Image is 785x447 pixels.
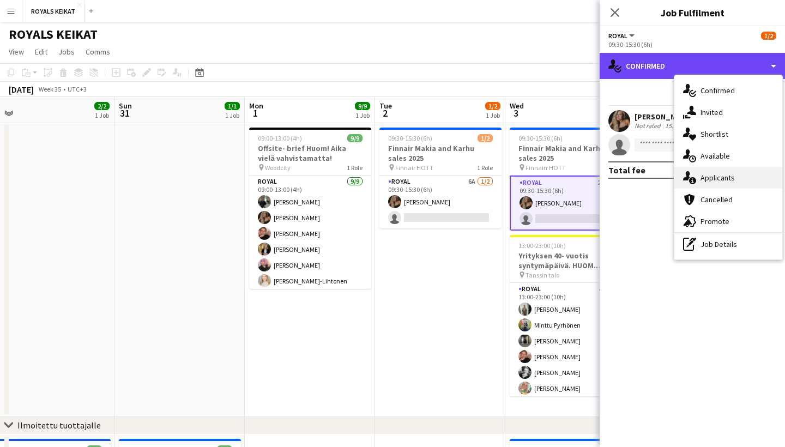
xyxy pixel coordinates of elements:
[510,235,632,396] app-job-card: 13:00-23:00 (10h)7/8Yrityksen 40- vuotis syntymäpäivä. HUOM. TYÖAIKA VAHVISTAMATTA Tanssin talo2 ...
[249,143,371,163] h3: Offsite- brief Huom! Aika vielä vahvistamatta!
[249,128,371,289] app-job-card: 09:00-13:00 (4h)9/9Offsite- brief Huom! Aika vielä vahvistamatta! Woodcity1 RoleRoyal9/909:00-13:...
[600,53,785,79] div: Confirmed
[379,143,502,163] h3: Finnair Makia and Karhu sales 2025
[347,134,363,142] span: 9/9
[608,165,645,176] div: Total fee
[9,26,98,43] h1: ROYALS KEIKAT
[379,101,392,111] span: Tue
[58,47,75,57] span: Jobs
[674,210,782,232] div: Promote
[674,167,782,189] div: Applicants
[249,176,371,339] app-card-role: Royal9/909:00-13:00 (4h)[PERSON_NAME][PERSON_NAME][PERSON_NAME][PERSON_NAME][PERSON_NAME][PERSON_...
[379,176,502,228] app-card-role: Royal6A1/209:30-15:30 (6h)[PERSON_NAME]
[518,134,563,142] span: 09:30-15:30 (6h)
[510,176,632,231] app-card-role: Royal2A1/209:30-15:30 (6h)[PERSON_NAME]
[225,111,239,119] div: 1 Job
[510,128,632,231] app-job-card: 09:30-15:30 (6h)1/2Finnair Makia and Karhu sales 2025 Finnairr HOTT1 RoleRoyal2A1/209:30-15:30 (6...
[526,164,566,172] span: Finnairr HOTT
[81,45,114,59] a: Comms
[379,128,502,228] app-job-card: 09:30-15:30 (6h)1/2Finnair Makia and Karhu sales 2025 Finnair HOTT1 RoleRoyal6A1/209:30-15:30 (6h...
[347,164,363,172] span: 1 Role
[478,134,493,142] span: 1/2
[355,102,370,110] span: 9/9
[486,111,500,119] div: 1 Job
[378,107,392,119] span: 2
[95,111,109,119] div: 1 Job
[388,134,432,142] span: 09:30-15:30 (6h)
[635,112,706,122] div: [PERSON_NAME]
[508,107,524,119] span: 3
[485,102,500,110] span: 1/2
[510,101,524,111] span: Wed
[635,122,663,130] div: Not rated
[663,122,687,130] div: 15.2km
[674,145,782,167] div: Available
[674,233,782,255] div: Job Details
[225,102,240,110] span: 1/1
[258,134,302,142] span: 09:00-13:00 (4h)
[526,271,559,279] span: Tanssin talo
[510,143,632,163] h3: Finnair Makia and Karhu sales 2025
[9,47,24,57] span: View
[36,85,63,93] span: Week 35
[608,32,636,40] button: Royal
[86,47,110,57] span: Comms
[119,101,132,111] span: Sun
[117,107,132,119] span: 31
[31,45,52,59] a: Edit
[17,420,101,431] div: Ilmoitettu tuottajalle
[4,45,28,59] a: View
[477,164,493,172] span: 1 Role
[249,101,263,111] span: Mon
[9,84,34,95] div: [DATE]
[22,1,84,22] button: ROYALS KEIKAT
[68,85,87,93] div: UTC+3
[510,283,632,415] app-card-role: Royal4A6/713:00-23:00 (10h)[PERSON_NAME]Minttu Pyrhönen[PERSON_NAME][PERSON_NAME][PERSON_NAME][PE...
[608,32,627,40] span: Royal
[518,241,566,250] span: 13:00-23:00 (10h)
[510,251,632,270] h3: Yrityksen 40- vuotis syntymäpäivä. HUOM. TYÖAIKA VAHVISTAMATTA
[608,40,776,49] div: 09:30-15:30 (6h)
[355,111,370,119] div: 1 Job
[674,189,782,210] div: Cancelled
[761,32,776,40] span: 1/2
[265,164,291,172] span: Woodcity
[674,101,782,123] div: Invited
[94,102,110,110] span: 2/2
[54,45,79,59] a: Jobs
[395,164,433,172] span: Finnair HOTT
[674,80,782,101] div: Confirmed
[35,47,47,57] span: Edit
[600,5,785,20] h3: Job Fulfilment
[247,107,263,119] span: 1
[674,123,782,145] div: Shortlist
